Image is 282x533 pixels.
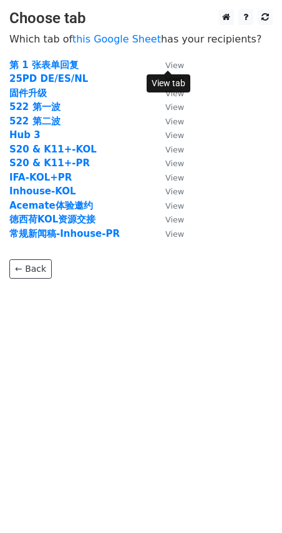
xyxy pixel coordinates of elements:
a: 常规新闻稿-Inhouse-PR [9,228,120,239]
a: Acemate体验邀约 [9,200,93,211]
a: View [153,200,184,211]
a: 第 1 张表单回复 [9,59,79,71]
a: View [153,129,184,141]
a: IFA-KOL+PR [9,172,72,183]
a: this Google Sheet [72,33,161,45]
iframe: Chat Widget [220,473,282,533]
a: 522 第一波 [9,101,61,112]
a: 25PD DE/ES/NL [9,73,88,84]
a: S20 & K11+-PR [9,157,90,169]
small: View [165,215,184,224]
div: View tab [147,74,190,92]
h3: Choose tab [9,9,273,27]
a: 522 第二波 [9,116,61,127]
p: Which tab of has your recipients? [9,32,273,46]
a: Inhouse-KOL [9,186,76,197]
small: View [165,159,184,168]
a: View [153,214,184,225]
a: View [153,87,184,99]
a: View [153,59,184,71]
a: View [153,172,184,183]
a: View [153,228,184,239]
small: View [165,89,184,98]
a: View [153,186,184,197]
small: View [165,117,184,126]
small: View [165,102,184,112]
a: 固件升级 [9,87,47,99]
a: S20 & K11+-KOL [9,144,97,155]
small: View [165,61,184,70]
small: View [165,229,184,239]
small: View [165,145,184,154]
a: View [153,116,184,127]
a: View [153,101,184,112]
small: View [165,187,184,196]
small: View [165,173,184,182]
small: View [165,131,184,140]
a: View [153,144,184,155]
a: 徳西荷KOL资源交接 [9,214,95,225]
a: View [153,157,184,169]
small: View [165,201,184,211]
a: Hub 3 [9,129,41,141]
a: ← Back [9,259,52,279]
